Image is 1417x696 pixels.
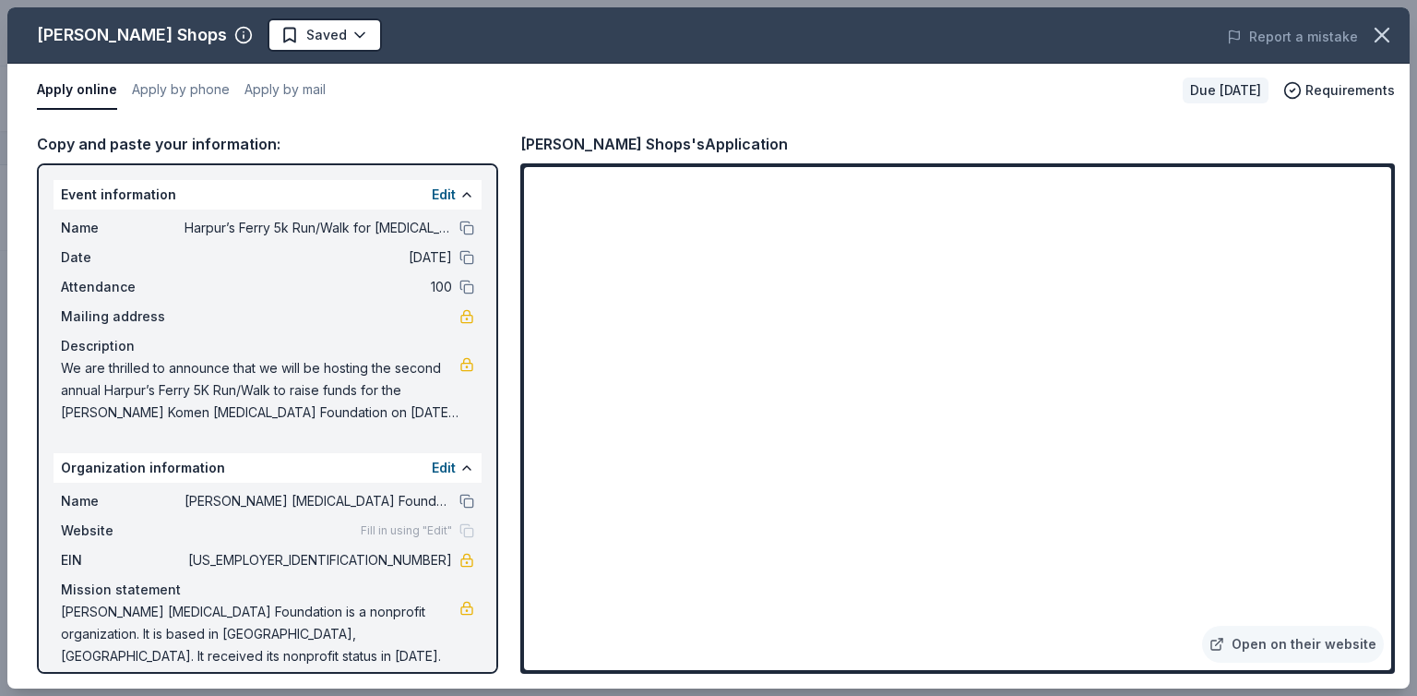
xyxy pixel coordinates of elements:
[37,71,117,110] button: Apply online
[132,71,230,110] button: Apply by phone
[61,601,459,667] span: [PERSON_NAME] [MEDICAL_DATA] Foundation is a nonprofit organization. It is based in [GEOGRAPHIC_D...
[61,246,185,269] span: Date
[61,335,474,357] div: Description
[1202,626,1384,663] a: Open on their website
[432,184,456,206] button: Edit
[361,523,452,538] span: Fill in using "Edit"
[1183,78,1268,103] div: Due [DATE]
[61,217,185,239] span: Name
[185,217,452,239] span: Harpur’s Ferry 5k Run/Walk for [MEDICAL_DATA]
[37,132,498,156] div: Copy and paste your information:
[37,20,227,50] div: [PERSON_NAME] Shops
[185,276,452,298] span: 100
[432,457,456,479] button: Edit
[268,18,382,52] button: Saved
[185,246,452,269] span: [DATE]
[54,180,482,210] div: Event information
[185,490,452,512] span: [PERSON_NAME] [MEDICAL_DATA] Foundation
[61,579,474,601] div: Mission statement
[61,357,459,424] span: We are thrilled to announce that we will be hosting the second annual Harpur’s Ferry 5K Run/Walk ...
[61,549,185,571] span: EIN
[1305,79,1395,102] span: Requirements
[520,132,788,156] div: [PERSON_NAME] Shops's Application
[1283,79,1395,102] button: Requirements
[185,549,452,571] span: [US_EMPLOYER_IDENTIFICATION_NUMBER]
[61,520,185,542] span: Website
[306,24,347,46] span: Saved
[61,490,185,512] span: Name
[1227,26,1358,48] button: Report a mistake
[61,306,185,328] span: Mailing address
[244,71,326,110] button: Apply by mail
[54,453,482,483] div: Organization information
[61,276,185,298] span: Attendance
